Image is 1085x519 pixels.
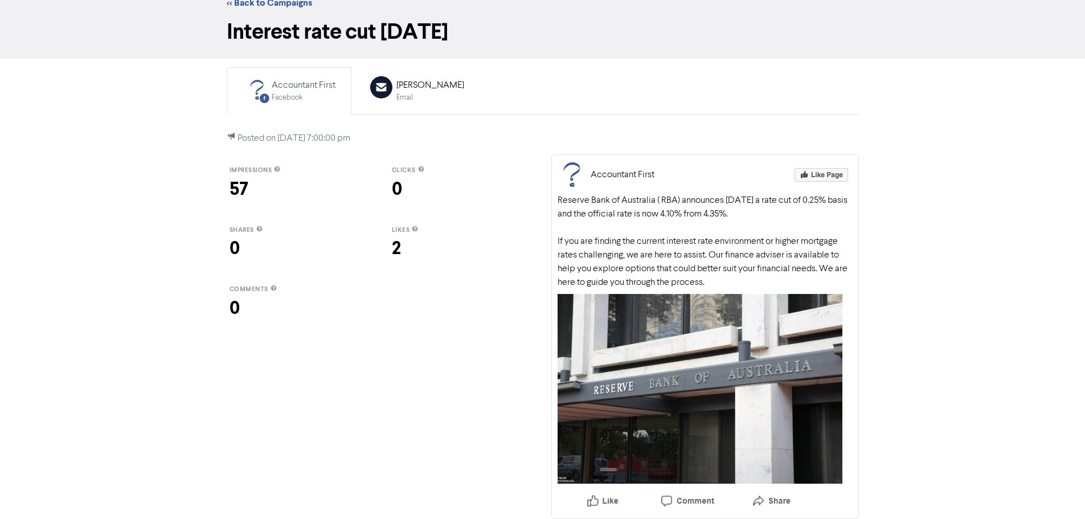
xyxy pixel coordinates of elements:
[230,235,369,262] div: 0
[558,161,586,189] img: Accountant First
[230,226,254,234] span: shares
[392,235,531,262] div: 2
[396,79,464,92] div: [PERSON_NAME]
[396,92,464,103] div: Email
[230,166,272,174] span: impressions
[392,166,416,174] span: clicks
[272,92,335,103] div: Facebook
[392,175,531,203] div: 0
[230,285,268,293] span: comments
[942,396,1085,519] iframe: Chat Widget
[558,294,842,484] img: Your Selected Media
[392,226,410,234] span: likes
[230,295,369,322] div: 0
[245,79,268,101] img: FACEBOOK_POST
[230,175,369,203] div: 57
[558,194,853,289] div: Reserve Bank of Australia ( RBA) announces [DATE] a rate cut of 0.25% basis and the official rate...
[272,79,335,92] div: Accountant First
[591,168,654,182] div: Accountant First
[795,168,848,182] img: Like Page
[227,19,859,45] h1: Interest rate cut [DATE]
[227,132,859,145] p: Posted on [DATE] 7:00:00 pm
[558,488,814,513] img: Like, Comment, Share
